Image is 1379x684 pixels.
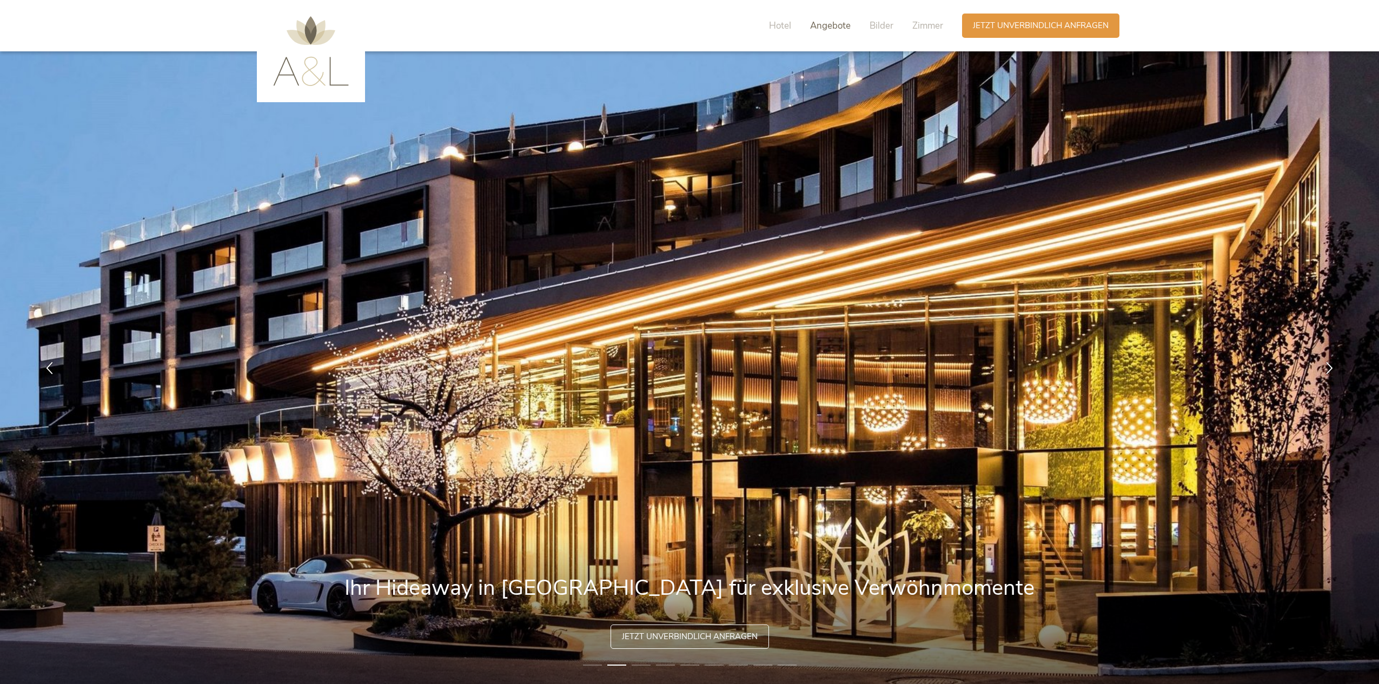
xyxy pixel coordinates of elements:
span: Jetzt unverbindlich anfragen [973,20,1109,31]
img: AMONTI & LUNARIS Wellnessresort [273,16,349,86]
span: Zimmer [912,19,943,32]
span: Bilder [870,19,893,32]
span: Hotel [769,19,791,32]
span: Jetzt unverbindlich anfragen [622,631,758,642]
span: Angebote [810,19,851,32]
